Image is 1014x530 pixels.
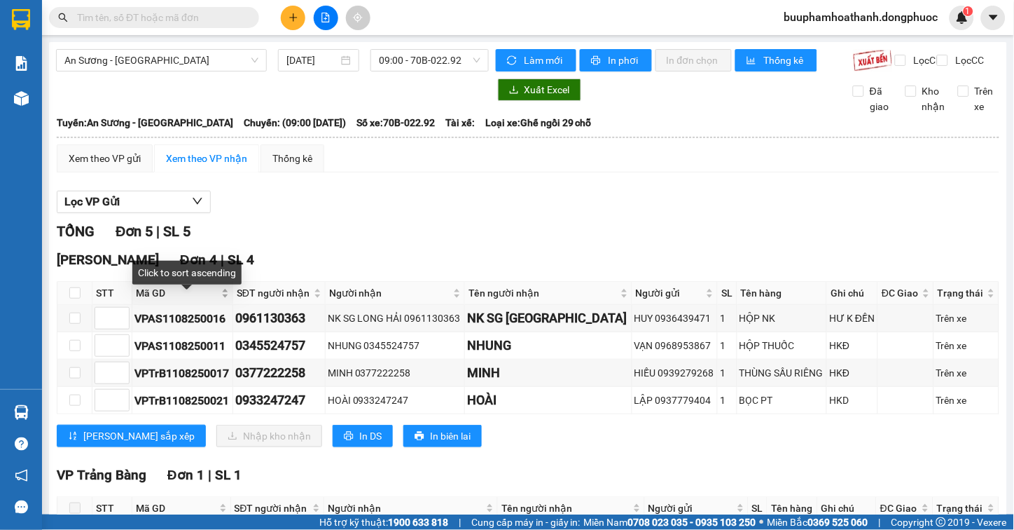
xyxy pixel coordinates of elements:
[509,85,519,96] span: download
[853,49,893,72] img: 9k=
[718,282,737,305] th: SL
[917,83,951,114] span: Kho nhận
[180,252,217,268] span: Đơn 4
[235,336,323,355] div: 0345524757
[228,252,254,268] span: SL 4
[57,223,95,240] span: TỔNG
[132,360,233,387] td: VPTrB1108250017
[244,115,346,130] span: Chuyến: (09:00 [DATE])
[496,49,576,72] button: syncLàm mới
[132,387,233,414] td: VPTrB1108250021
[69,151,141,166] div: Xem theo VP gửi
[829,311,875,326] div: HƯ K ĐỀN
[430,428,471,444] span: In biên lai
[634,311,716,326] div: HUY 0936439471
[167,467,204,483] span: Đơn 1
[333,425,393,447] button: printerIn DS
[113,390,129,400] span: Increase Value
[388,517,448,528] strong: 1900 633 818
[739,393,825,408] div: BỌC PT
[773,8,950,26] span: buuphamhoathanh.dongphuoc
[235,501,310,516] span: SĐT người nhận
[749,497,768,520] th: SL
[118,347,126,355] span: down
[321,13,331,22] span: file-add
[15,501,28,514] span: message
[235,308,323,328] div: 0961130363
[346,6,370,30] button: aim
[969,83,1000,114] span: Trên xe
[113,362,129,373] span: Increase Value
[328,311,463,326] div: NK SG LONG HẢI 0961130363
[465,305,632,332] td: NK SG LONG HẢI
[628,517,756,528] strong: 0708 023 035 - 0935 103 250
[467,390,629,410] div: HOÀI
[113,373,129,383] span: Decrease Value
[134,392,230,409] div: VPTrB1108250021
[314,6,338,30] button: file-add
[14,91,29,106] img: warehouse-icon
[328,393,463,408] div: HOÀI 0933247247
[760,519,764,525] span: ⚪️
[591,55,603,67] span: printer
[163,223,190,240] span: SL 5
[739,311,825,326] div: HỘP NK
[12,9,30,30] img: logo-vxr
[118,392,126,400] span: up
[746,55,758,67] span: bar-chart
[936,517,946,527] span: copyright
[14,56,29,71] img: solution-icon
[465,387,632,414] td: HOÀI
[208,467,211,483] span: |
[525,82,570,97] span: Xuất Excel
[467,308,629,328] div: NK SG [GEOGRAPHIC_DATA]
[956,11,968,24] img: icon-new-feature
[136,501,216,516] span: Mã GD
[118,310,126,318] span: up
[281,6,305,30] button: plus
[739,338,825,353] div: HỘP THUỐC
[936,365,996,381] div: Trên xe
[768,515,868,530] span: Miền Bắc
[233,332,326,360] td: 0345524757
[57,252,159,268] span: [PERSON_NAME]
[192,196,203,207] span: down
[15,469,28,482] span: notification
[113,308,129,318] span: Increase Value
[879,515,881,530] span: |
[14,405,29,420] img: warehouse-icon
[735,49,817,72] button: bar-chartThống kê
[737,282,828,305] th: Tên hàng
[507,55,519,67] span: sync
[77,10,242,25] input: Tìm tên, số ĐT hoặc mã đơn
[329,285,451,301] span: Người nhận
[950,53,987,68] span: Lọc CC
[118,374,126,383] span: down
[882,285,919,301] span: ĐC Giao
[286,53,338,68] input: 11/08/2025
[113,335,129,346] span: Increase Value
[57,117,233,128] b: Tuyến: An Sương - [GEOGRAPHIC_DATA]
[379,50,480,71] span: 09:00 - 70B-022.92
[215,467,242,483] span: SL 1
[827,282,878,305] th: Ghi chú
[68,431,78,442] span: sort-ascending
[485,115,592,130] span: Loại xe: Ghế ngồi 29 chỗ
[471,515,581,530] span: Cung cấp máy in - giấy in:
[113,400,129,411] span: Decrease Value
[221,252,224,268] span: |
[233,305,326,332] td: 0961130363
[92,497,132,520] th: STT
[359,428,382,444] span: In DS
[720,365,734,381] div: 1
[344,431,354,442] span: printer
[353,13,363,22] span: aim
[57,425,206,447] button: sort-ascending[PERSON_NAME] sắp xếp
[936,338,996,353] div: Trên xe
[92,282,132,305] th: STT
[580,49,652,72] button: printerIn phơi
[936,311,996,326] div: Trên xe
[808,517,868,528] strong: 0369 525 060
[328,365,463,381] div: MINH 0377222258
[403,425,482,447] button: printerIn biên lai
